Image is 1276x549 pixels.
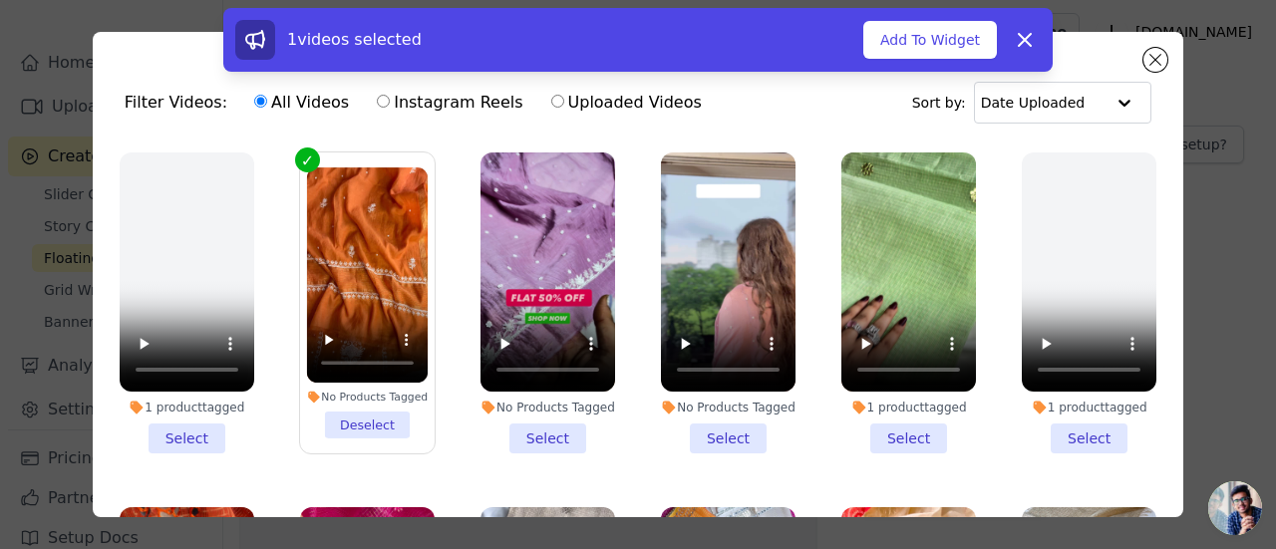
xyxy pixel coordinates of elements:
[1208,481,1262,535] div: Open chat
[1022,400,1156,415] div: 1 product tagged
[253,90,350,116] label: All Videos
[863,21,997,59] button: Add To Widget
[287,30,422,49] span: 1 videos selected
[480,400,615,415] div: No Products Tagged
[376,90,523,116] label: Instagram Reels
[307,390,429,404] div: No Products Tagged
[912,82,1152,124] div: Sort by:
[661,400,796,415] div: No Products Tagged
[550,90,703,116] label: Uploaded Videos
[125,80,713,126] div: Filter Videos:
[120,400,254,415] div: 1 product tagged
[841,400,976,415] div: 1 product tagged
